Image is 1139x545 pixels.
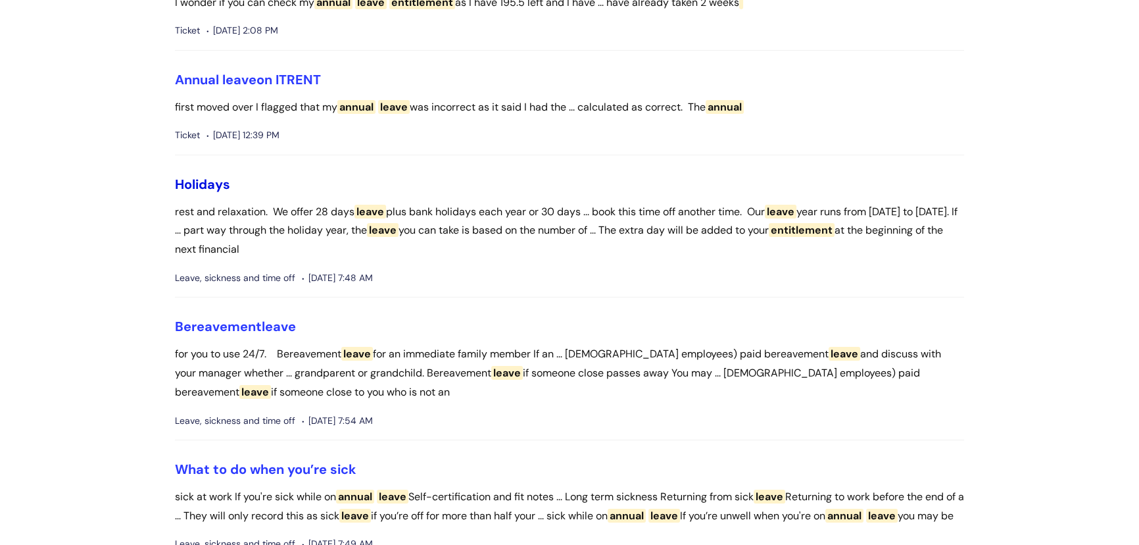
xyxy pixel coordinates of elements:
[367,223,399,237] span: leave
[866,509,898,523] span: leave
[175,71,321,88] a: Annual leaveon ITRENT
[825,509,863,523] span: annual
[206,22,278,39] span: [DATE] 2:08 PM
[354,205,386,219] span: leave
[341,347,373,361] span: leave
[302,413,373,429] span: [DATE] 7:54 AM
[222,71,256,88] span: leave
[336,490,374,504] span: annual
[175,127,200,143] span: Ticket
[491,366,523,380] span: leave
[706,100,744,114] span: annual
[175,176,230,193] a: Holidays
[765,205,796,219] span: leave
[754,490,785,504] span: leave
[175,461,356,478] a: What to do when you’re sick
[339,509,371,523] span: leave
[337,100,376,114] span: annual
[262,318,296,335] span: leave
[608,509,646,523] span: annual
[377,490,408,504] span: leave
[175,71,219,88] span: Annual
[378,100,410,114] span: leave
[239,385,271,399] span: leave
[175,413,295,429] span: Leave, sickness and time off
[175,203,964,259] p: rest and relaxation. We offer 28 days plus bank holidays each year or 30 days ... book this time ...
[206,127,279,143] span: [DATE] 12:39 PM
[829,347,860,361] span: leave
[648,509,680,523] span: leave
[175,98,964,117] p: first moved over I flagged that my was incorrect as it said I had the ... calculated as correct. The
[302,270,373,286] span: [DATE] 7:48 AM
[175,345,964,402] p: for you to use 24/7. Bereavement for an immediate family member If an ... [DEMOGRAPHIC_DATA] empl...
[175,270,295,286] span: Leave, sickness and time off
[769,223,835,237] span: entitlement
[175,488,964,526] p: sick at work If you're sick while on Self-certification and fit notes ... Long term sickness Retu...
[175,22,200,39] span: Ticket
[175,318,296,335] a: Bereavementleave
